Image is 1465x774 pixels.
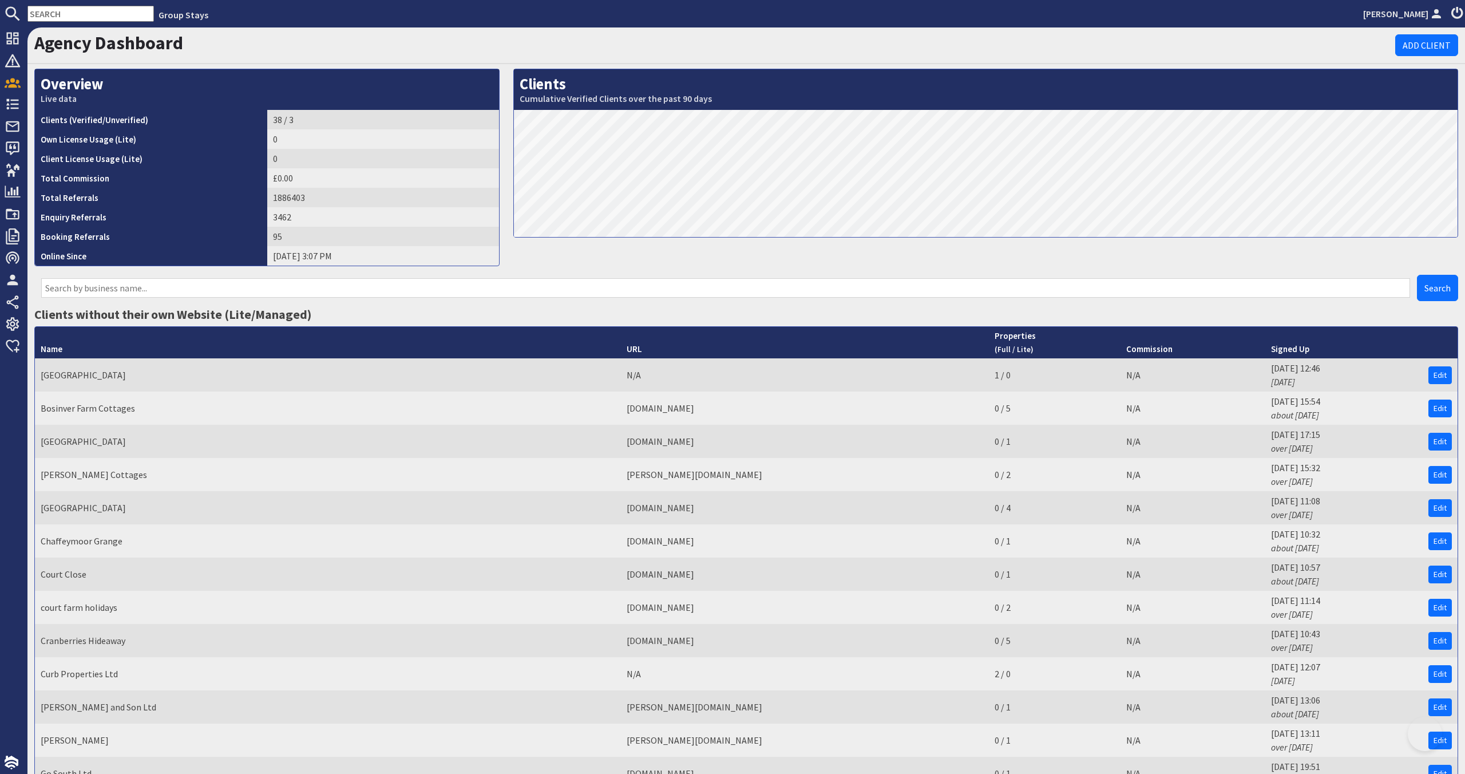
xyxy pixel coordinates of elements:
[1265,358,1423,392] td: [DATE] 12:46
[35,149,267,168] th: Client License Usage (Lite)
[989,657,1120,690] td: 2 / 0
[41,635,125,646] a: Cranberries Hideaway
[35,110,267,129] th: Clients (Verified/Unverified)
[35,129,267,149] th: Own License Usage (Lite)
[1120,327,1265,358] th: Commission
[1428,566,1452,583] a: Edit
[1271,476,1313,487] i: over [DATE]
[1265,392,1423,425] td: [DATE] 15:54
[989,690,1120,724] td: 0 / 1
[1428,466,1452,484] a: Edit
[995,345,1034,354] small: (Full / Lite)
[1271,642,1313,653] i: over [DATE]
[1120,558,1265,591] td: N/A
[1120,524,1265,558] td: N/A
[621,358,989,392] td: N/A
[1428,632,1452,650] a: Edit
[1120,358,1265,392] td: N/A
[1265,327,1423,358] th: Signed Up
[1395,34,1458,56] a: Add Client
[1417,275,1458,301] button: Search
[621,690,989,724] td: [PERSON_NAME][DOMAIN_NAME]
[1265,491,1423,524] td: [DATE] 11:08
[41,701,156,713] a: [PERSON_NAME] and Son Ltd
[621,724,989,757] td: [PERSON_NAME][DOMAIN_NAME]
[1265,558,1423,591] td: [DATE] 10:57
[1120,657,1265,690] td: N/A
[35,327,621,358] th: Name
[1428,599,1452,617] a: Edit
[1363,7,1444,21] a: [PERSON_NAME]
[989,392,1120,425] td: 0 / 5
[1120,724,1265,757] td: N/A
[989,425,1120,458] td: 0 / 1
[1271,443,1313,454] i: over [DATE]
[621,425,989,458] td: [DOMAIN_NAME]
[267,227,500,246] td: 95
[1265,591,1423,624] td: [DATE] 11:14
[621,558,989,591] td: [DOMAIN_NAME]
[41,469,147,480] a: [PERSON_NAME] Cottages
[41,502,126,514] a: [GEOGRAPHIC_DATA]
[267,246,500,266] td: [DATE] 3:07 PM
[621,524,989,558] td: [DOMAIN_NAME]
[35,168,267,188] th: Total Commission
[41,436,126,447] a: [GEOGRAPHIC_DATA]
[1120,591,1265,624] td: N/A
[1265,690,1423,724] td: [DATE] 13:06
[1428,433,1452,451] a: Edit
[621,491,989,524] td: [DOMAIN_NAME]
[1428,366,1452,384] a: Edit
[41,278,1410,298] input: Search by business name...
[1271,708,1319,720] i: about [DATE]
[520,93,1452,104] small: Cumulative Verified Clients over the past 90 days
[35,69,499,110] h2: Overview
[621,657,989,690] td: N/A
[1120,425,1265,458] td: N/A
[989,591,1120,624] td: 0 / 2
[1265,624,1423,657] td: [DATE] 10:43
[989,558,1120,591] td: 0 / 1
[621,392,989,425] td: [DOMAIN_NAME]
[267,129,500,149] td: 0
[989,491,1120,524] td: 0 / 4
[1271,575,1319,587] i: about [DATE]
[1428,400,1452,417] a: Edit
[514,69,1458,110] h2: Clients
[621,624,989,657] td: [DOMAIN_NAME]
[1265,458,1423,491] td: [DATE] 15:32
[41,535,122,547] a: Chaffeymoor Grange
[1265,524,1423,558] td: [DATE] 10:32
[1265,425,1423,458] td: [DATE] 17:15
[989,327,1120,358] th: Properties
[5,756,18,769] img: staytech_i_w-64f4e8e9ee0a9c174fd5317b4b171b261742d2d393467e5bdba4413f4f884c10.svg
[1271,509,1313,520] i: over [DATE]
[41,602,117,613] a: court farm holidays
[41,734,109,746] a: [PERSON_NAME]
[1271,675,1295,686] i: [DATE]
[27,6,154,22] input: SEARCH
[267,207,500,227] td: 3462
[989,358,1120,392] td: 1 / 0
[1428,499,1452,517] a: Edit
[1120,392,1265,425] td: N/A
[1271,409,1319,421] i: about [DATE]
[267,168,500,188] td: £0.00
[1271,609,1313,620] i: over [DATE]
[1120,458,1265,491] td: N/A
[35,188,267,207] th: Total Referrals
[1271,741,1313,753] i: over [DATE]
[989,724,1120,757] td: 0 / 1
[1428,665,1452,683] a: Edit
[35,207,267,227] th: Enquiry Referrals
[35,246,267,266] th: Online Since
[1428,532,1452,550] a: Edit
[34,31,183,54] a: Agency Dashboard
[267,149,500,168] td: 0
[1265,724,1423,757] td: [DATE] 13:11
[41,369,126,381] a: [GEOGRAPHIC_DATA]
[41,568,86,580] a: Court Close
[34,307,1458,322] h3: Clients without their own Website (Lite/Managed)
[1271,542,1319,554] i: about [DATE]
[989,524,1120,558] td: 0 / 1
